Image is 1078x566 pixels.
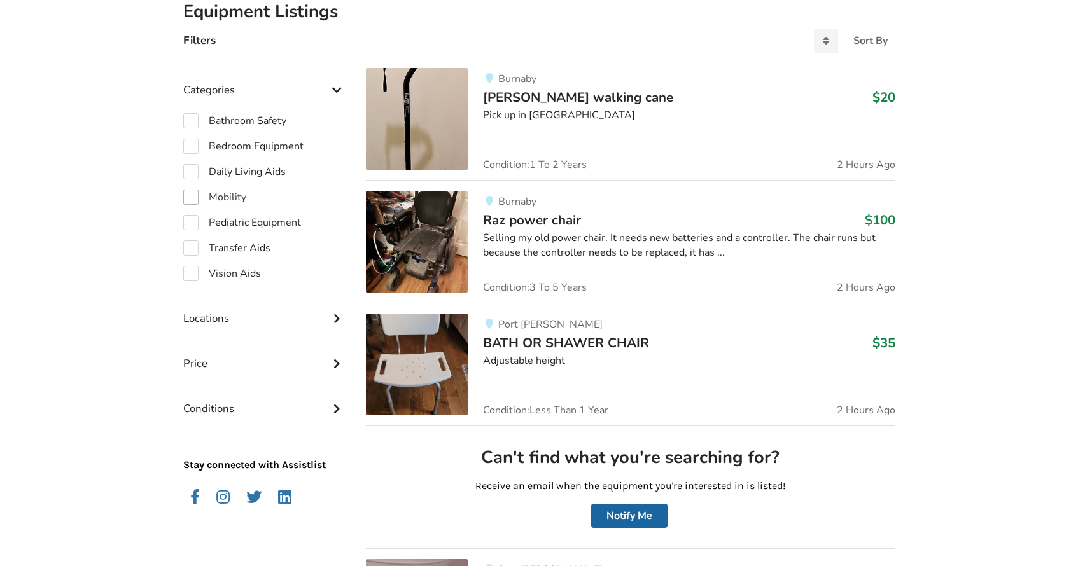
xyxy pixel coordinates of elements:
div: Selling my old power chair. It needs new batteries and a controller. The chair runs but because t... [483,231,895,260]
span: 2 Hours Ago [837,160,895,170]
span: [PERSON_NAME] walking cane [483,88,673,106]
p: Receive an email when the equipment you're interested in is listed! [376,479,885,494]
a: bathroom safety-bath or shawer chairPort [PERSON_NAME]BATH OR SHAWER CHAIR$35Adjustable heightCon... [366,303,895,425]
span: Raz power chair [483,211,581,229]
div: Categories [183,58,346,103]
span: Burnaby [498,195,536,209]
p: Stay connected with Assistlist [183,422,346,473]
div: Price [183,331,346,376]
span: Condition: 1 To 2 Years [483,160,587,170]
div: Pick up in [GEOGRAPHIC_DATA] [483,108,895,123]
h3: $35 [872,335,895,351]
h4: Filters [183,33,216,48]
div: Adjustable height [483,354,895,368]
div: Conditions [183,376,346,422]
h3: $100 [865,212,895,228]
span: Port [PERSON_NAME] [498,317,603,331]
div: Locations [183,286,346,331]
img: mobility-hugo walking cane [366,68,468,170]
span: 2 Hours Ago [837,405,895,415]
a: mobility-raz power chair BurnabyRaz power chair$100Selling my old power chair. It needs new batte... [366,180,895,303]
img: bathroom safety-bath or shawer chair [366,314,468,415]
div: Sort By [853,36,888,46]
label: Mobility [183,190,246,205]
label: Vision Aids [183,266,261,281]
label: Bedroom Equipment [183,139,304,154]
label: Bathroom Safety [183,113,286,128]
label: Transfer Aids [183,240,270,256]
span: Condition: Less Than 1 Year [483,405,608,415]
span: 2 Hours Ago [837,282,895,293]
h2: Can't find what you're searching for? [376,446,885,469]
button: Notify Me [591,504,668,528]
span: BATH OR SHAWER CHAIR [483,334,649,352]
img: mobility-raz power chair [366,191,468,293]
label: Pediatric Equipment [183,215,301,230]
h2: Equipment Listings [183,1,895,23]
span: Condition: 3 To 5 Years [483,282,587,293]
h3: $20 [872,89,895,106]
span: Burnaby [498,72,536,86]
label: Daily Living Aids [183,164,286,179]
a: mobility-hugo walking caneBurnaby[PERSON_NAME] walking cane$20Pick up in [GEOGRAPHIC_DATA]Conditi... [366,68,895,180]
